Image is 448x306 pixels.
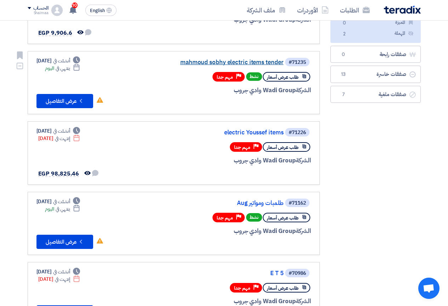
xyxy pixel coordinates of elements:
[55,135,70,142] span: إنتهت في
[56,65,70,72] span: ينتهي في
[38,29,72,37] span: EGP 9,906.6
[289,130,306,135] div: #71226
[38,169,79,178] span: EGP 98,825.46
[384,6,421,14] img: Teradix logo
[53,198,70,205] span: أنشئت في
[267,285,299,291] span: طلب عرض أسعار
[234,285,250,291] span: مهم جدا
[340,30,349,38] span: 2
[291,2,334,18] a: الأوردرات
[335,17,416,28] a: المميزة
[234,144,250,151] span: مهم جدا
[56,205,70,213] span: ينتهي في
[330,66,421,83] a: صفقات خاسرة13
[36,235,93,249] button: عرض التفاصيل
[241,2,291,18] a: ملف الشركة
[334,2,375,18] a: الطلبات
[289,201,306,206] div: #71162
[142,59,284,66] a: mahmoud sobhy electric items tender
[36,198,80,205] div: [DATE]
[330,46,421,63] a: صفقات رابحة0
[296,297,311,306] span: الشركة
[141,297,311,306] div: Wadi Group وادي جروب
[340,20,349,27] span: 0
[45,205,80,213] div: اليوم
[296,227,311,235] span: الشركة
[72,2,78,8] span: 10
[339,71,348,78] span: 13
[45,65,80,72] div: اليوم
[53,268,70,276] span: أنشئت في
[36,57,80,65] div: [DATE]
[418,278,440,299] a: Open chat
[36,94,93,108] button: عرض التفاصيل
[267,74,299,80] span: طلب عرض أسعار
[296,156,311,165] span: الشركة
[330,86,421,103] a: صفقات ملغية7
[28,11,49,15] div: Shaimaa
[289,271,306,276] div: #70986
[141,156,311,165] div: Wadi Group وادي جروب
[267,144,299,151] span: طلب عرض أسعار
[142,129,284,136] a: electric Youssef items
[36,268,80,276] div: [DATE]
[85,5,117,16] button: English
[339,51,348,58] span: 0
[246,213,262,222] span: نشط
[38,135,80,142] div: [DATE]
[217,74,233,80] span: مهم جدا
[289,60,306,65] div: #71235
[36,127,80,135] div: [DATE]
[142,200,284,206] a: طلمبات ومواتير Aug
[296,86,311,95] span: الشركة
[53,127,70,135] span: أنشئت في
[335,28,416,39] a: المهملة
[53,57,70,65] span: أنشئت في
[55,276,70,283] span: إنتهت في
[90,8,105,13] span: English
[141,86,311,95] div: Wadi Group وادي جروب
[141,227,311,236] div: Wadi Group وادي جروب
[267,215,299,221] span: طلب عرض أسعار
[38,276,80,283] div: [DATE]
[339,91,348,98] span: 7
[142,270,284,277] a: E T 5
[33,5,49,11] div: الحساب
[246,72,262,81] span: نشط
[51,5,63,16] img: profile_test.png
[217,215,233,221] span: مهم جدا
